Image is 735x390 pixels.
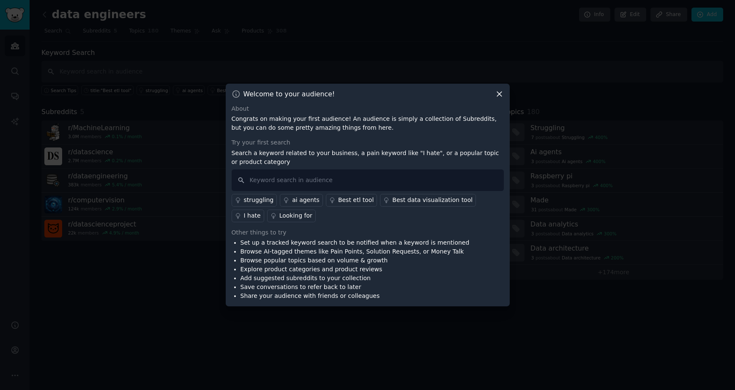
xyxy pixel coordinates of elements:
li: Share your audience with friends or colleagues [240,292,470,300]
div: struggling [244,196,274,205]
p: Congrats on making your first audience! An audience is simply a collection of Subreddits, but you... [232,115,504,132]
div: Best data visualization tool [392,196,473,205]
div: Best etl tool [338,196,374,205]
p: Search a keyword related to your business, a pain keyword like "I hate", or a popular topic or pr... [232,149,504,166]
div: About [232,104,504,113]
a: Best etl tool [326,194,377,207]
div: I hate [244,211,261,220]
div: ai agents [292,196,320,205]
a: Looking for [267,210,316,222]
div: Looking for [279,211,312,220]
li: Browse popular topics based on volume & growth [240,256,470,265]
a: ai agents [280,194,323,207]
a: struggling [232,194,277,207]
input: Keyword search in audience [232,169,504,191]
h3: Welcome to your audience! [243,90,335,98]
li: Set up a tracked keyword search to be notified when a keyword is mentioned [240,238,470,247]
div: Try your first search [232,138,504,147]
li: Add suggested subreddits to your collection [240,274,470,283]
li: Explore product categories and product reviews [240,265,470,274]
li: Browse AI-tagged themes like Pain Points, Solution Requests, or Money Talk [240,247,470,256]
li: Save conversations to refer back to later [240,283,470,292]
div: Other things to try [232,228,504,237]
a: Best data visualization tool [380,194,476,207]
a: I hate [232,210,264,222]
